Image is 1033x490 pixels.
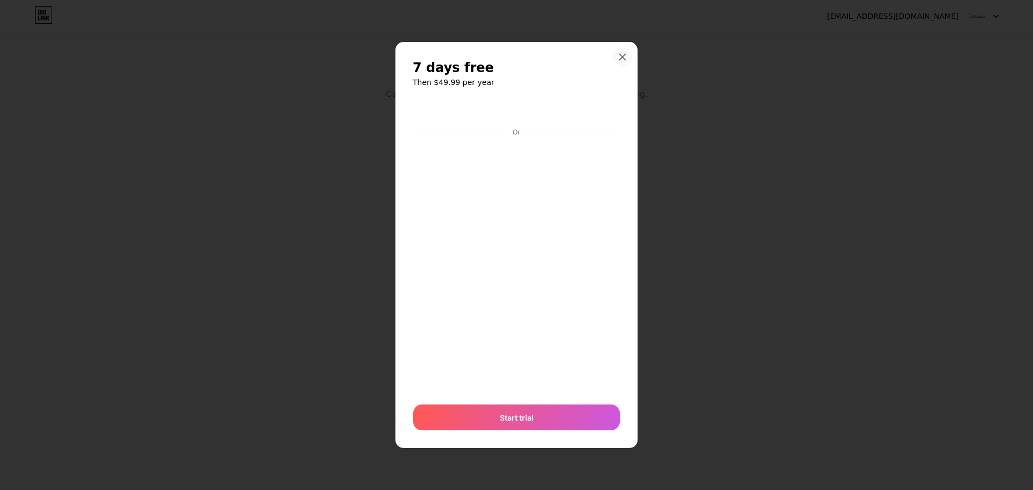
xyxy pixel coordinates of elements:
span: Start trial [500,412,534,423]
div: Or [511,128,522,137]
span: 7 days free [413,59,494,76]
iframe: Secure payment input frame [411,138,622,394]
iframe: Secure payment button frame [413,99,620,125]
h6: Then $49.99 per year [413,77,620,88]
